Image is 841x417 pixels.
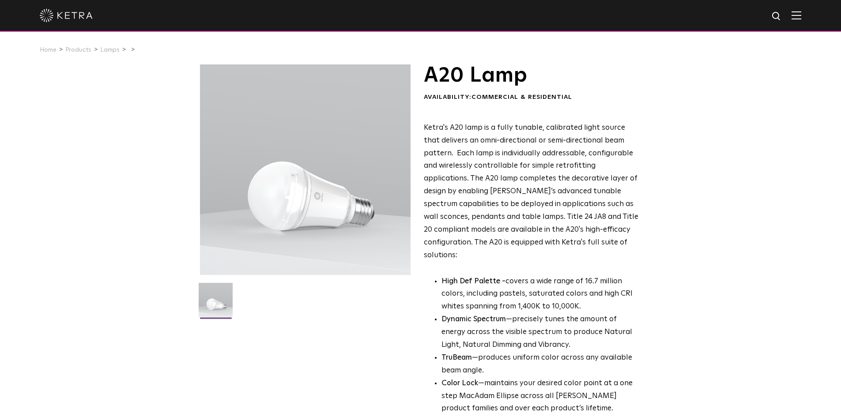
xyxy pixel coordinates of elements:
[424,93,639,102] div: Availability:
[471,94,572,100] span: Commercial & Residential
[441,377,639,416] li: —maintains your desired color point at a one step MacAdam Ellipse across all [PERSON_NAME] produc...
[441,278,505,285] strong: High Def Palette -
[771,11,782,22] img: search icon
[65,47,91,53] a: Products
[441,352,639,377] li: —produces uniform color across any available beam angle.
[424,124,638,259] span: Ketra's A20 lamp is a fully tunable, calibrated light source that delivers an omni-directional or...
[424,64,639,86] h1: A20 Lamp
[100,47,120,53] a: Lamps
[441,379,478,387] strong: Color Lock
[792,11,801,19] img: Hamburger%20Nav.svg
[199,283,233,323] img: A20-Lamp-2021-Web-Square
[441,313,639,352] li: —precisely tunes the amount of energy across the visible spectrum to produce Natural Light, Natur...
[441,354,472,361] strong: TruBeam
[441,275,639,314] p: covers a wide range of 16.7 million colors, including pastels, saturated colors and high CRI whit...
[441,316,506,323] strong: Dynamic Spectrum
[40,9,93,22] img: ketra-logo-2019-white
[40,47,57,53] a: Home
